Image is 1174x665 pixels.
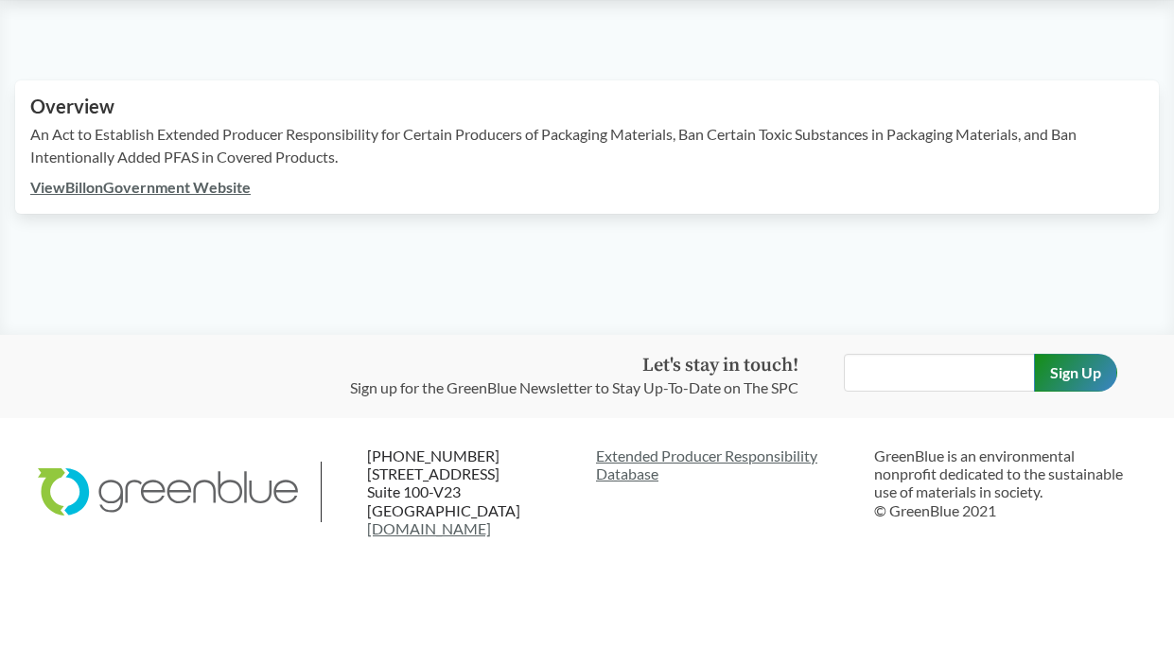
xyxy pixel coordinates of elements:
[874,446,1137,519] p: GreenBlue is an environmental nonprofit dedicated to the sustainable use of materials in society....
[642,354,798,377] strong: Let's stay in touch!
[30,123,1144,168] p: An Act to Establish Extended Producer Responsibility for Certain Producers of Packaging Materials...
[367,446,596,537] p: [PHONE_NUMBER] [STREET_ADDRESS] Suite 100-V23 [GEOGRAPHIC_DATA]
[1034,354,1117,392] input: Sign Up
[596,446,859,482] a: Extended Producer ResponsibilityDatabase
[30,178,251,196] a: ViewBillonGovernment Website
[367,519,491,537] a: [DOMAIN_NAME]
[350,376,798,399] p: Sign up for the GreenBlue Newsletter to Stay Up-To-Date on The SPC
[30,96,1144,117] h2: Overview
